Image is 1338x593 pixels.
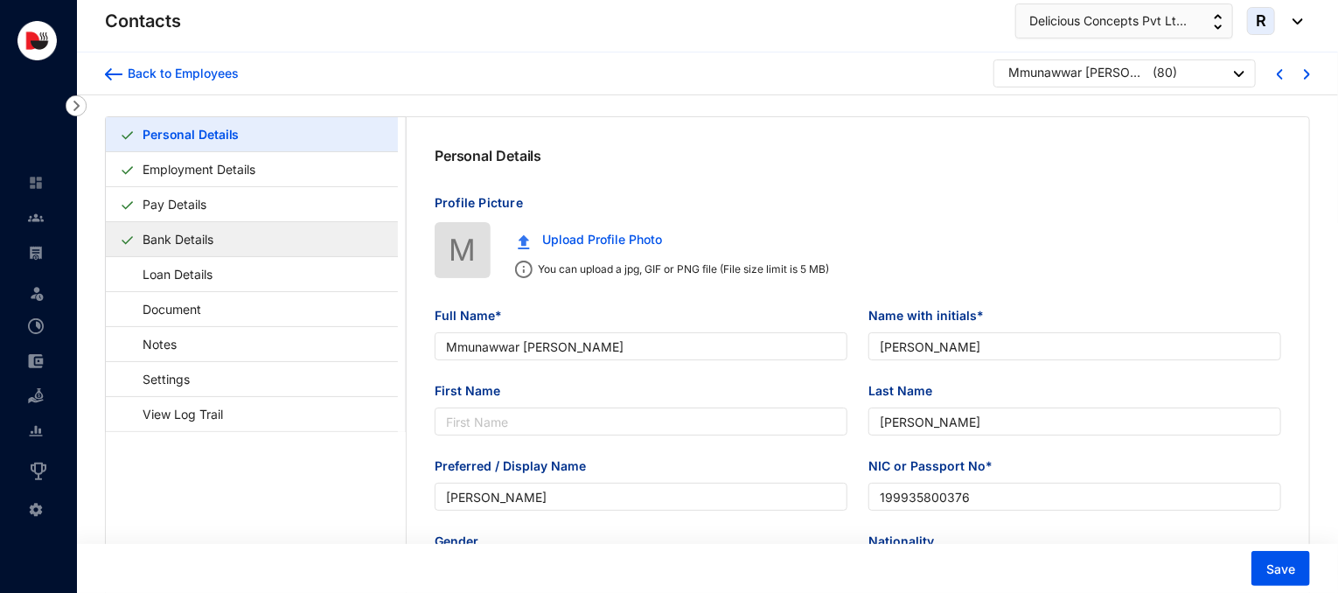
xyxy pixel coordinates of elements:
p: Contacts [105,9,181,33]
li: Reports [14,414,56,449]
input: Last Name [868,408,1281,436]
img: dropdown-black.8e83cc76930a90b1a4fdb6d089b7bf3a.svg [1284,18,1303,24]
div: Mmunawwar [PERSON_NAME] [1008,64,1148,81]
label: NIC or Passport No* [868,457,1005,476]
img: up-down-arrow.74152d26bf9780fbf563ca9c90304185.svg [1214,14,1223,30]
li: Time Attendance [14,309,56,344]
img: info.ad751165ce926853d1d36026adaaebbf.svg [515,261,533,278]
a: Employment Details [136,151,262,187]
img: logo [17,21,57,60]
label: Full Name* [435,306,514,325]
li: Payroll [14,235,56,270]
a: Back to Employees [105,65,239,82]
img: settings-unselected.1febfda315e6e19643a1.svg [28,502,44,518]
button: Save [1251,551,1310,586]
span: Delicious Concepts Pvt Lt... [1029,11,1187,31]
img: loan-unselected.d74d20a04637f2d15ab5.svg [28,388,44,404]
li: Contacts [14,200,56,235]
img: payroll-unselected.b590312f920e76f0c668.svg [28,245,44,261]
label: Preferred / Display Name [435,457,598,476]
img: time-attendance-unselected.8aad090b53826881fffb.svg [28,318,44,334]
label: Nationality [868,532,946,551]
span: R [1256,13,1266,29]
img: award_outlined.f30b2bda3bf6ea1bf3dd.svg [28,461,49,482]
div: Back to Employees [122,65,239,82]
img: arrow-backward-blue.96c47016eac47e06211658234db6edf5.svg [105,68,122,80]
a: View Log Trail [120,396,229,432]
a: Settings [120,361,196,397]
button: Delicious Concepts Pvt Lt... [1015,3,1233,38]
a: Personal Details [136,116,246,152]
span: M [449,227,477,273]
li: Home [14,165,56,200]
li: Loan [14,379,56,414]
p: Personal Details [435,145,541,166]
span: Upload Profile Photo [542,230,662,249]
img: leave-unselected.2934df6273408c3f84d9.svg [28,284,45,302]
label: Gender [435,532,491,551]
img: chevron-left-blue.0fda5800d0a05439ff8ddef8047136d5.svg [1277,69,1283,80]
img: dropdown-black.8e83cc76930a90b1a4fdb6d089b7bf3a.svg [1234,71,1244,77]
label: First Name [435,381,512,401]
img: home-unselected.a29eae3204392db15eaf.svg [28,175,44,191]
img: expense-unselected.2edcf0507c847f3e9e96.svg [28,353,44,369]
img: people-unselected.118708e94b43a90eceab.svg [28,210,44,226]
label: Last Name [868,381,944,401]
label: Name with initials* [868,306,996,325]
img: nav-icon-right.af6afadce00d159da59955279c43614e.svg [66,95,87,116]
p: Profile Picture [435,194,1281,222]
img: upload.c0f81fc875f389a06f631e1c6d8834da.svg [518,234,530,249]
input: First Name [435,408,847,436]
input: Full Name* [435,332,847,360]
a: Notes [120,326,183,362]
input: NIC or Passport No* [868,483,1281,511]
p: ( 80 ) [1153,64,1177,86]
p: You can upload a jpg, GIF or PNG file (File size limit is 5 MB) [533,261,829,278]
li: Expenses [14,344,56,379]
img: chevron-right-blue.16c49ba0fe93ddb13f341d83a2dbca89.svg [1304,69,1310,80]
a: Loan Details [120,256,219,292]
input: Name with initials* [868,332,1281,360]
input: Preferred / Display Name [435,483,847,511]
img: report-unselected.e6a6b4230fc7da01f883.svg [28,423,44,439]
a: Bank Details [136,221,220,257]
a: Pay Details [136,186,213,222]
button: Upload Profile Photo [505,222,675,257]
a: Document [120,291,207,327]
span: Save [1266,561,1295,578]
